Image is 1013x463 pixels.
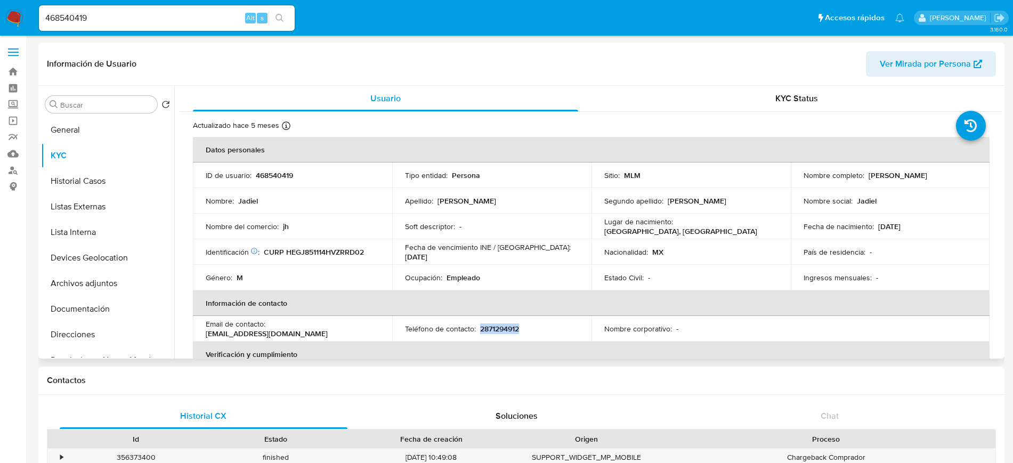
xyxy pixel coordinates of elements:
div: Fecha de creación [353,434,509,444]
p: M [237,273,243,282]
p: [DATE] [878,222,901,231]
input: Buscar [60,100,153,110]
p: Nombre corporativo : [604,324,672,334]
p: Lugar de nacimiento : [604,217,673,226]
p: Empleado [447,273,480,282]
p: 468540419 [256,170,293,180]
p: ID de usuario : [206,170,252,180]
p: Fecha de nacimiento : [804,222,874,231]
p: [PERSON_NAME] [668,196,726,206]
div: • [60,452,63,462]
span: Ver Mirada por Persona [880,51,971,77]
p: Nombre del comercio : [206,222,279,231]
button: Archivos adjuntos [41,271,174,296]
p: Jadiel [238,196,258,206]
p: [GEOGRAPHIC_DATA], [GEOGRAPHIC_DATA] [604,226,757,236]
button: Direcciones [41,322,174,347]
p: País de residencia : [804,247,865,257]
p: Segundo apellido : [604,196,663,206]
p: Persona [452,170,480,180]
p: - [459,222,461,231]
button: Ver Mirada por Persona [866,51,996,77]
span: Usuario [370,92,401,104]
p: Nacionalidad : [604,247,648,257]
button: Restricciones Nuevo Mundo [41,347,174,373]
p: Ocupación : [405,273,442,282]
p: 2871294912 [480,324,519,334]
h1: Contactos [47,375,996,386]
span: Accesos rápidos [825,12,885,23]
p: Teléfono de contacto : [405,324,476,334]
p: MX [652,247,663,257]
p: jh [283,222,289,231]
button: Listas Externas [41,194,174,220]
p: - [876,273,878,282]
p: [PERSON_NAME] [869,170,927,180]
span: Chat [821,410,839,422]
p: Fecha de vencimiento INE / [GEOGRAPHIC_DATA] : [405,242,571,252]
button: search-icon [269,11,290,26]
a: Notificaciones [895,13,904,22]
p: - [870,247,872,257]
p: [PERSON_NAME] [437,196,496,206]
p: Email de contacto : [206,319,265,329]
p: Sitio : [604,170,620,180]
div: Proceso [664,434,988,444]
th: Datos personales [193,137,990,163]
span: Historial CX [180,410,226,422]
button: KYC [41,143,174,168]
p: Nombre completo : [804,170,864,180]
th: Información de contacto [193,290,990,316]
button: Documentación [41,296,174,322]
button: Volver al orden por defecto [161,100,170,112]
p: Estado Civil : [604,273,644,282]
h1: Información de Usuario [47,59,136,69]
span: s [261,13,264,23]
button: General [41,117,174,143]
span: KYC Status [775,92,818,104]
p: MLM [624,170,641,180]
span: Soluciones [496,410,538,422]
p: Soft descriptor : [405,222,455,231]
p: Jadiel [857,196,877,206]
a: Salir [994,12,1005,23]
p: Actualizado hace 5 meses [193,120,279,131]
div: Id [74,434,198,444]
p: Género : [206,273,232,282]
div: Estado [213,434,338,444]
p: Nombre social : [804,196,853,206]
button: Historial Casos [41,168,174,194]
div: Origen [524,434,649,444]
p: - [648,273,650,282]
p: Apellido : [405,196,433,206]
p: alan.cervantesmartinez@mercadolibre.com.mx [930,13,990,23]
p: - [676,324,678,334]
p: Identificación : [206,247,260,257]
p: Tipo entidad : [405,170,448,180]
button: Devices Geolocation [41,245,174,271]
p: [DATE] [405,252,427,262]
span: Alt [246,13,255,23]
button: Lista Interna [41,220,174,245]
button: Buscar [50,100,58,109]
input: Buscar usuario o caso... [39,11,295,25]
p: Ingresos mensuales : [804,273,872,282]
p: CURP HEGJ851114HVZRRD02 [264,247,364,257]
p: Nombre : [206,196,234,206]
th: Verificación y cumplimiento [193,342,990,367]
p: [EMAIL_ADDRESS][DOMAIN_NAME] [206,329,328,338]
